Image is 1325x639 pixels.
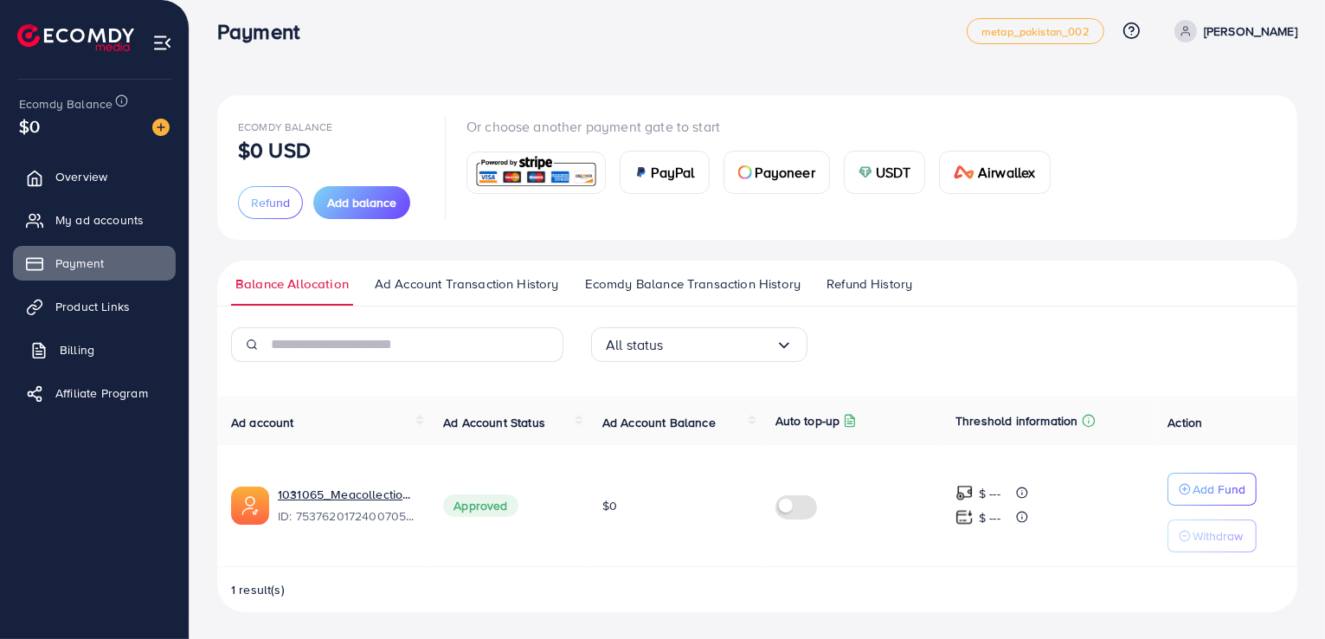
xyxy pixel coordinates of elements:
[979,507,1000,528] p: $ ---
[466,152,606,194] a: card
[1167,473,1257,506] button: Add Fund
[13,246,176,281] a: Payment
[235,274,349,294] span: Balance Allocation
[827,274,912,294] span: Refund History
[939,151,1050,194] a: cardAirwallex
[738,165,752,179] img: card
[13,376,176,410] a: Affiliate Program
[19,113,40,139] span: $0
[152,33,172,53] img: menu
[473,154,600,191] img: card
[278,507,415,525] span: ID: 7537620172400705543
[375,274,559,294] span: Ad Account Transaction History
[955,410,1077,431] p: Threshold information
[1167,20,1297,42] a: [PERSON_NAME]
[1193,479,1245,500] p: Add Fund
[13,289,176,324] a: Product Links
[876,162,911,183] span: USDT
[585,274,801,294] span: Ecomdy Balance Transaction History
[238,186,303,219] button: Refund
[981,26,1090,37] span: metap_pakistan_002
[652,162,695,183] span: PayPal
[278,486,415,503] a: 1031065_Meacollection_1754989160099
[55,211,144,229] span: My ad accounts
[602,414,716,431] span: Ad Account Balance
[979,483,1000,504] p: $ ---
[231,581,285,598] span: 1 result(s)
[217,19,313,44] h3: Payment
[844,151,926,194] a: cardUSDT
[664,332,775,358] input: Search for option
[466,116,1065,137] p: Or choose another payment gate to start
[251,194,290,211] span: Refund
[313,186,410,219] button: Add balance
[13,159,176,194] a: Overview
[967,18,1104,44] a: metap_pakistan_002
[955,508,974,526] img: top-up amount
[591,327,807,362] div: Search for option
[620,151,710,194] a: cardPayPal
[724,151,830,194] a: cardPayoneer
[1251,561,1312,626] iframe: Chat
[55,255,104,272] span: Payment
[231,487,269,525] img: ic-ads-acc.e4c84228.svg
[602,497,617,514] span: $0
[238,139,311,160] p: $0 USD
[13,203,176,237] a: My ad accounts
[55,168,107,185] span: Overview
[60,341,94,358] span: Billing
[775,410,840,431] p: Auto top-up
[278,486,415,526] div: <span class='underline'>1031065_Meacollection_1754989160099</span></br>7537620172400705543
[238,119,332,134] span: Ecomdy Balance
[606,332,664,358] span: All status
[327,194,396,211] span: Add balance
[1167,520,1257,552] button: Withdraw
[19,95,113,113] span: Ecomdy Balance
[1193,526,1243,546] p: Withdraw
[231,414,294,431] span: Ad account
[634,165,648,179] img: card
[859,165,872,179] img: card
[1204,21,1297,42] p: [PERSON_NAME]
[954,165,974,179] img: card
[55,384,148,402] span: Affiliate Program
[756,162,815,183] span: Payoneer
[17,24,134,51] img: logo
[13,332,176,367] a: Billing
[1167,414,1202,431] span: Action
[978,162,1035,183] span: Airwallex
[152,119,170,136] img: image
[443,414,545,431] span: Ad Account Status
[443,494,518,517] span: Approved
[55,298,130,315] span: Product Links
[955,484,974,502] img: top-up amount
